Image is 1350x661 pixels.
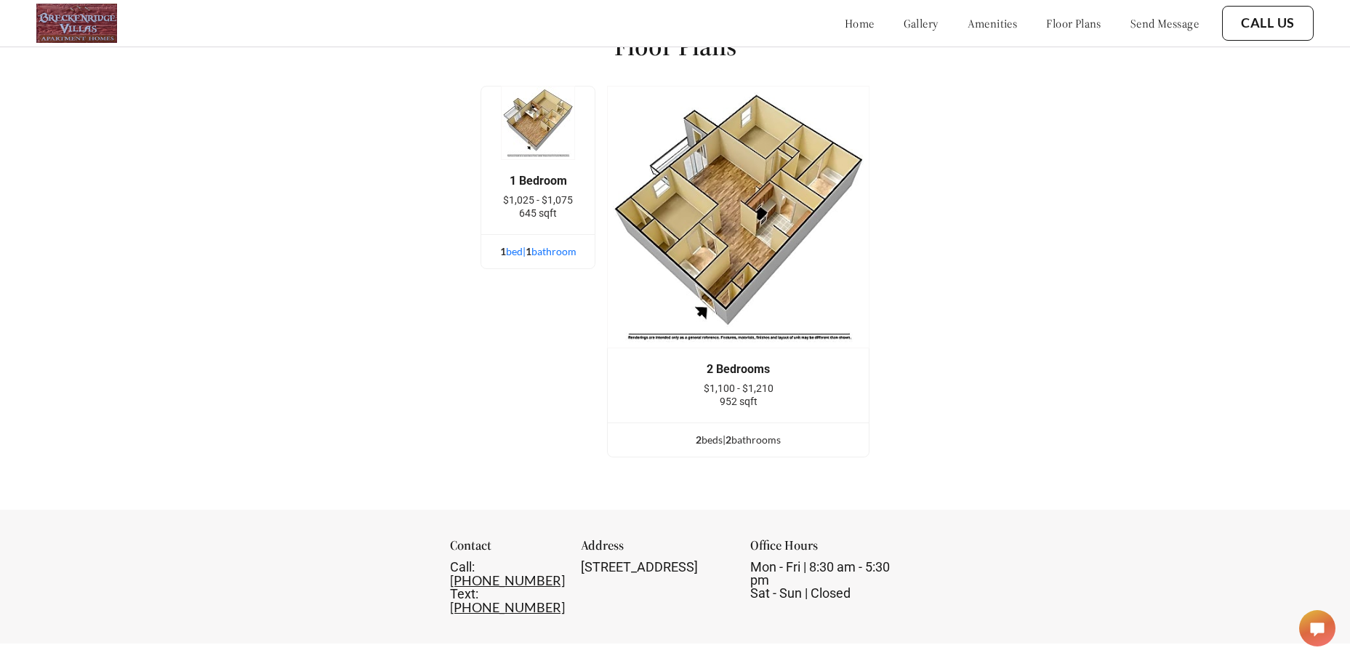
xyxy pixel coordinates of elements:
[450,586,478,601] span: Text:
[750,585,851,601] span: Sat - Sun | Closed
[1222,6,1314,41] button: Call Us
[607,86,869,348] img: example
[581,539,731,561] div: Address
[726,433,731,446] span: 2
[696,433,702,446] span: 2
[526,245,531,257] span: 1
[519,207,557,219] span: 645 sqft
[845,16,875,31] a: home
[503,194,573,206] span: $1,025 - $1,075
[1046,16,1101,31] a: floor plans
[1241,15,1295,31] a: Call Us
[501,86,575,160] img: example
[608,432,869,448] div: bed s | bathroom s
[904,16,939,31] a: gallery
[750,561,901,600] div: Mon - Fri | 8:30 am - 5:30 pm
[704,382,774,394] span: $1,100 - $1,210
[450,539,563,561] div: Contact
[503,175,573,188] div: 1 Bedroom
[630,363,847,376] div: 2 Bedrooms
[968,16,1018,31] a: amenities
[720,396,758,407] span: 952 sqft
[1130,16,1199,31] a: send message
[36,4,117,43] img: logo.png
[481,244,595,260] div: bed | bathroom
[750,539,901,561] div: Office Hours
[614,30,736,63] h1: Floor Plans
[450,572,565,588] a: [PHONE_NUMBER]
[581,561,731,574] div: [STREET_ADDRESS]
[450,559,475,574] span: Call:
[500,245,506,257] span: 1
[450,599,565,615] a: [PHONE_NUMBER]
